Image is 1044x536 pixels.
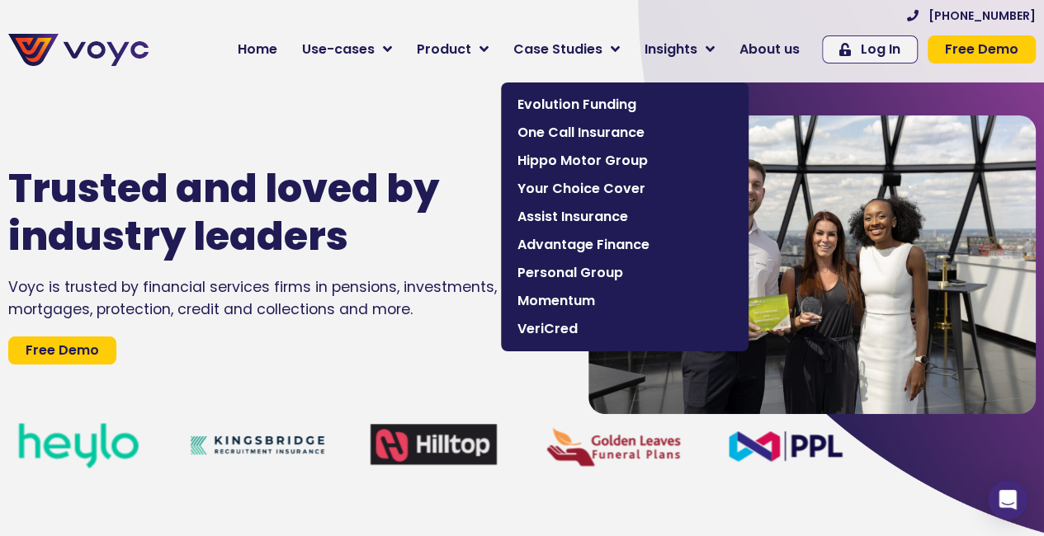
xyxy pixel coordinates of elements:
a: Free Demo [8,336,116,364]
a: Evolution Funding [509,91,740,119]
span: Evolution Funding [517,95,732,115]
span: About us [739,40,800,59]
a: Assist Insurance [509,203,740,231]
span: Case Studies [513,40,602,59]
a: Your Choice Cover [509,175,740,203]
h1: Trusted and loved by industry leaders [8,165,489,260]
a: Hippo Motor Group [509,147,740,175]
span: Free Demo [945,43,1018,56]
a: About us [727,33,812,66]
a: Advantage Finance [509,231,740,259]
img: voyc-full-logo [8,34,149,66]
a: Insights [632,33,727,66]
span: Your Choice Cover [517,179,732,199]
a: Momentum [509,287,740,315]
span: Free Demo [26,344,99,357]
span: Advantage Finance [517,235,732,255]
span: Hippo Motor Group [517,151,732,171]
span: VeriCred [517,319,732,339]
a: [PHONE_NUMBER] [907,10,1036,21]
span: Assist Insurance [517,207,732,227]
a: Use-cases [290,33,404,66]
a: Personal Group [509,259,740,287]
a: Free Demo [928,35,1036,63]
a: Home [225,33,290,66]
span: Insights [645,40,697,59]
div: Open Intercom Messenger [988,480,1027,520]
span: Log In [861,43,900,56]
div: Voyc is trusted by financial services firms in pensions, investments, mortgages, protection, cred... [8,276,539,320]
span: Momentum [517,291,732,311]
span: Product [417,40,471,59]
a: Log In [822,35,918,63]
a: Product [404,33,501,66]
span: One Call Insurance [517,123,732,143]
span: Use-cases [302,40,375,59]
a: Case Studies [501,33,632,66]
span: [PHONE_NUMBER] [928,10,1036,21]
a: One Call Insurance [509,119,740,147]
span: Personal Group [517,263,732,283]
span: Home [238,40,277,59]
a: VeriCred [509,315,740,343]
